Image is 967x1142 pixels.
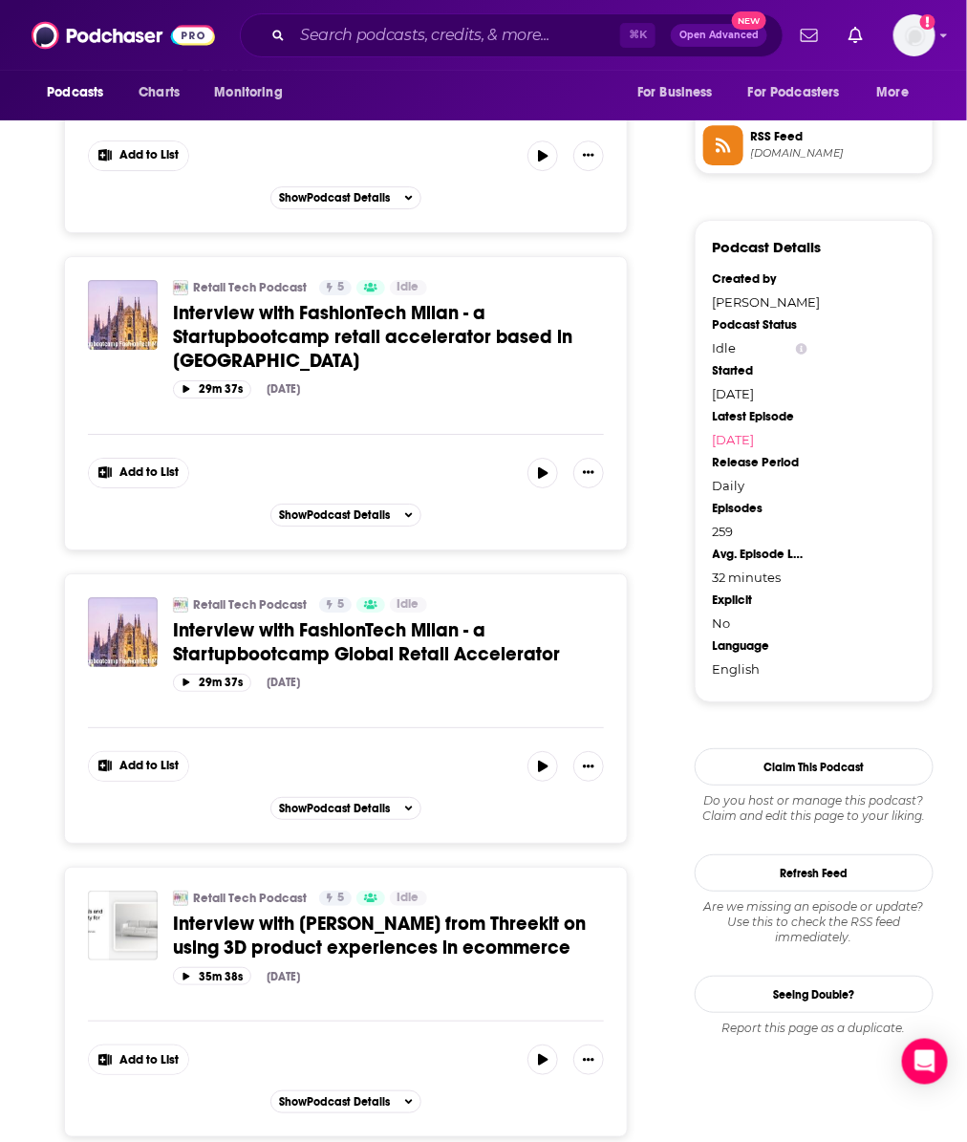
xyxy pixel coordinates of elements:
[864,75,934,111] button: open menu
[89,752,188,781] button: Show More Button
[292,20,620,51] input: Search podcasts, credits, & more...
[173,674,251,692] button: 29m 37s
[33,75,128,111] button: open menu
[713,317,807,333] div: Podcast Status
[319,280,352,295] a: 5
[126,75,191,111] a: Charts
[89,459,188,487] button: Show More Button
[173,380,251,399] button: 29m 37s
[119,759,179,773] span: Add to List
[713,386,807,401] div: [DATE]
[902,1039,948,1085] div: Open Intercom Messenger
[713,524,807,539] div: 259
[390,891,427,906] a: Idle
[751,128,925,145] span: RSS Feed
[139,79,180,106] span: Charts
[671,24,767,47] button: Open AdvancedNew
[240,13,784,57] div: Search podcasts, credits, & more...
[793,19,826,52] a: Show notifications dropdown
[695,976,934,1013] a: Seeing Double?
[748,79,840,106] span: For Podcasters
[267,970,300,983] div: [DATE]
[695,899,934,945] div: Are we missing an episode or update? Use this to check the RSS feed immediately.
[267,382,300,396] div: [DATE]
[398,278,419,297] span: Idle
[703,125,925,165] a: RSS Feed[DOMAIN_NAME]
[88,891,158,960] img: Interview with Hilary Murdock from Threekit on using 3D product experiences in ecommerce
[695,1021,934,1036] div: Report this page as a duplicate.
[201,75,307,111] button: open menu
[390,280,427,295] a: Idle
[713,271,807,287] div: Created by
[32,17,215,54] img: Podchaser - Follow, Share and Rate Podcasts
[119,465,179,480] span: Add to List
[337,278,344,297] span: 5
[173,280,188,295] img: Retail Tech Podcast
[119,1053,179,1067] span: Add to List
[319,597,352,613] a: 5
[713,455,807,470] div: Release Period
[751,146,925,161] span: retailtechpodcast.com
[920,14,935,30] svg: Add a profile image
[713,238,822,256] h3: Podcast Details
[193,597,307,613] a: Retail Tech Podcast
[279,508,390,522] span: Show Podcast Details
[713,501,807,516] div: Episodes
[841,19,870,52] a: Show notifications dropdown
[713,593,807,608] div: Explicit
[173,301,604,373] a: Interview with FashionTech Milan - a Startupbootcamp retail accelerator based in [GEOGRAPHIC_DATA]
[713,661,807,677] div: English
[679,31,759,40] span: Open Advanced
[279,1095,390,1109] span: Show Podcast Details
[88,280,158,350] a: Interview with FashionTech Milan - a Startupbootcamp retail accelerator based in Italy
[270,504,421,527] button: ShowPodcast Details
[173,891,188,906] img: Retail Tech Podcast
[173,967,251,985] button: 35m 38s
[89,1045,188,1074] button: Show More Button
[893,14,935,56] span: Logged in as saraatspark
[337,595,344,614] span: 5
[713,340,807,356] div: Idle
[119,148,179,162] span: Add to List
[713,294,807,310] div: [PERSON_NAME]
[695,793,934,824] div: Claim and edit this page to your liking.
[893,14,935,56] button: Show profile menu
[173,597,188,613] img: Retail Tech Podcast
[713,570,807,585] div: 32 minutes
[193,280,307,295] a: Retail Tech Podcast
[713,615,807,631] div: No
[398,595,419,614] span: Idle
[173,618,604,666] a: Interview with FashionTech Milan - a Startupbootcamp Global Retail Accelerator
[573,751,604,782] button: Show More Button
[390,597,427,613] a: Idle
[624,75,737,111] button: open menu
[173,618,560,666] span: Interview with FashionTech Milan - a Startupbootcamp Global Retail Accelerator
[732,11,766,30] span: New
[637,79,713,106] span: For Business
[173,912,604,959] a: Interview with [PERSON_NAME] from Threekit on using 3D product experiences in ecommerce
[270,186,421,209] button: ShowPodcast Details
[337,889,344,908] span: 5
[193,891,307,906] a: Retail Tech Podcast
[573,458,604,488] button: Show More Button
[695,748,934,786] button: Claim This Podcast
[279,191,390,205] span: Show Podcast Details
[736,75,868,111] button: open menu
[877,79,910,106] span: More
[173,912,586,959] span: Interview with [PERSON_NAME] from Threekit on using 3D product experiences in ecommerce
[270,1090,421,1113] button: ShowPodcast Details
[173,301,572,373] span: Interview with FashionTech Milan - a Startupbootcamp retail accelerator based in [GEOGRAPHIC_DATA]
[713,638,807,654] div: Language
[713,547,807,562] div: Avg. Episode Length
[713,363,807,378] div: Started
[713,409,807,424] div: Latest Episode
[893,14,935,56] img: User Profile
[88,597,158,667] img: Interview with FashionTech Milan - a Startupbootcamp Global Retail Accelerator
[89,141,188,170] button: Show More Button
